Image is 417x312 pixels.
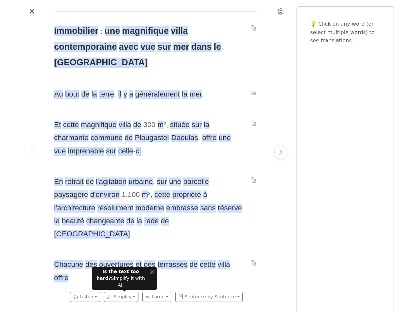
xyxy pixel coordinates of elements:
span: la [92,90,97,99]
span: réserve [218,204,242,213]
span: offre [202,134,216,142]
button: Translate sentence [248,176,259,184]
button: Close [150,268,154,275]
span: une [219,134,231,142]
span: y [123,90,127,99]
span: . [130,230,132,238]
span: Daoulas [171,134,198,142]
span: bout [65,90,79,99]
span: Immobilier [54,26,98,36]
span: de [190,260,198,269]
span: et [136,260,142,269]
span: sans [200,204,216,213]
span: la [137,217,142,226]
span: . [141,147,143,155]
span: de [133,121,141,129]
span: de [86,177,94,186]
span: , [114,90,116,98]
span: cette [154,190,170,199]
button: Previous page [25,146,38,159]
span: a [129,90,133,99]
span: cette [63,121,79,129]
span: urbaine [128,177,153,186]
button: Close [27,6,37,17]
span: contemporaine [54,42,117,52]
span: située [170,121,190,129]
span: des [144,260,155,269]
button: Listen [70,292,100,302]
span: la [204,121,209,129]
span: une [105,26,120,36]
span: celle [118,147,133,156]
span: des [85,260,97,269]
span: propriété [172,190,201,199]
button: Simplify [104,292,138,302]
span: beauté [62,217,84,226]
span: ci [136,147,141,156]
span: - [169,134,171,142]
span: d'environ [90,190,120,199]
span: parcelle [183,177,208,186]
button: Translate sentence [248,89,259,97]
span: 1.100 [122,190,140,199]
strong: Is the text too hard? [96,269,139,281]
span: vue [54,147,66,156]
span: la [182,90,187,99]
span: mer [190,90,202,99]
span: magnifique [122,26,169,36]
button: Next page [274,146,287,159]
span: terre [99,90,114,99]
span: à [203,190,207,199]
span: Plougastel [135,134,169,142]
span: m [158,121,164,129]
span: . [202,90,204,98]
span: commune [91,134,122,142]
span: ² [164,121,166,129]
span: , [166,121,168,129]
span: mer [173,42,189,52]
span: Et [54,121,61,129]
span: vue [140,42,155,52]
span: dans [191,42,212,52]
p: 💡 Click on any word (or select multiple words) to see translations. [310,20,381,45]
span: , [153,177,155,186]
span: de [125,134,133,142]
span: villa [119,121,131,129]
span: moderne [135,204,164,213]
span: villa [171,26,188,36]
span: magnifique [81,121,117,129]
span: paysagère [54,190,88,199]
button: Translate sentence [248,24,259,32]
span: 300 [143,121,155,129]
span: - [133,147,136,155]
span: terrasses [158,260,188,269]
button: Translate sentence [248,119,259,127]
span: rade [144,217,159,226]
span: [GEOGRAPHIC_DATA] [54,230,130,239]
span: Chacune [54,260,83,269]
span: l'architecture [54,204,95,213]
span: ouvertures [99,260,134,269]
span: retrait [65,177,84,186]
span: sur [157,177,167,186]
span: ² [148,190,150,199]
button: Large [142,292,171,302]
span: il [118,90,122,99]
span: En [54,177,63,186]
span: cette [200,260,216,269]
span: embrasse [166,204,198,213]
button: Settings [276,6,286,17]
div: Reading progress [55,11,257,12]
span: de [161,217,169,226]
span: [GEOGRAPHIC_DATA] [54,58,148,68]
button: Translate sentence [248,259,259,267]
span: charmante [54,134,89,142]
span: Au [54,90,63,99]
span: offre [54,274,68,282]
span: généralement [135,90,180,99]
span: imprenable [68,147,104,156]
span: l'agitation [96,177,126,186]
span: résolument [97,204,133,213]
span: de [81,90,89,99]
span: une [169,177,181,186]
